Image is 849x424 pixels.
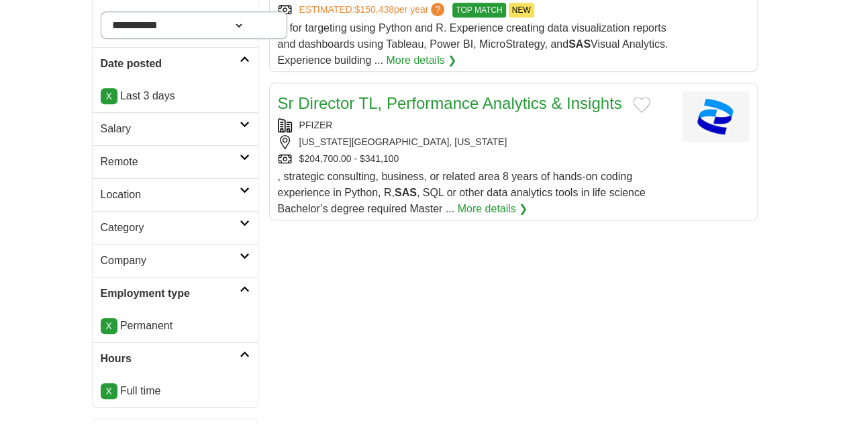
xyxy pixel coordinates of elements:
[93,47,258,80] a: Date posted
[101,318,117,334] a: X
[633,97,650,113] button: Add to favorite jobs
[101,383,250,399] li: Full time
[682,91,749,142] img: Pfizer logo
[93,342,258,375] a: Hours
[93,112,258,145] a: Salary
[101,286,240,302] h2: Employment type
[386,52,456,69] a: More details ❯
[101,88,117,104] a: X
[93,277,258,310] a: Employment type
[458,201,528,217] a: More details ❯
[101,253,240,269] h2: Company
[93,211,258,244] a: Category
[93,145,258,178] a: Remote
[278,94,622,112] a: Sr Director TL, Performance Analytics & Insights
[278,171,646,214] span: , strategic consulting, business, or related area 8 years of hands-on coding experience in Python...
[101,121,240,137] h2: Salary
[452,3,505,17] span: TOP MATCH
[93,178,258,211] a: Location
[101,187,240,203] h2: Location
[354,4,393,15] span: $150,438
[299,3,448,17] a: ESTIMATED:$150,438per year?
[101,318,250,334] li: Permanent
[101,88,250,104] p: Last 3 days
[101,56,240,72] h2: Date posted
[431,3,444,16] span: ?
[101,220,240,236] h2: Category
[101,383,117,399] a: X
[278,152,671,166] div: $204,700.00 - $341,100
[509,3,534,17] span: NEW
[278,22,668,66] span: ... for targeting using Python and R. Experience creating data visualization reports and dashboar...
[93,244,258,277] a: Company
[568,38,591,50] strong: SAS
[299,120,333,130] a: PFIZER
[101,154,240,170] h2: Remote
[395,187,417,198] strong: SAS
[101,351,240,367] h2: Hours
[278,135,671,149] div: [US_STATE][GEOGRAPHIC_DATA], [US_STATE]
